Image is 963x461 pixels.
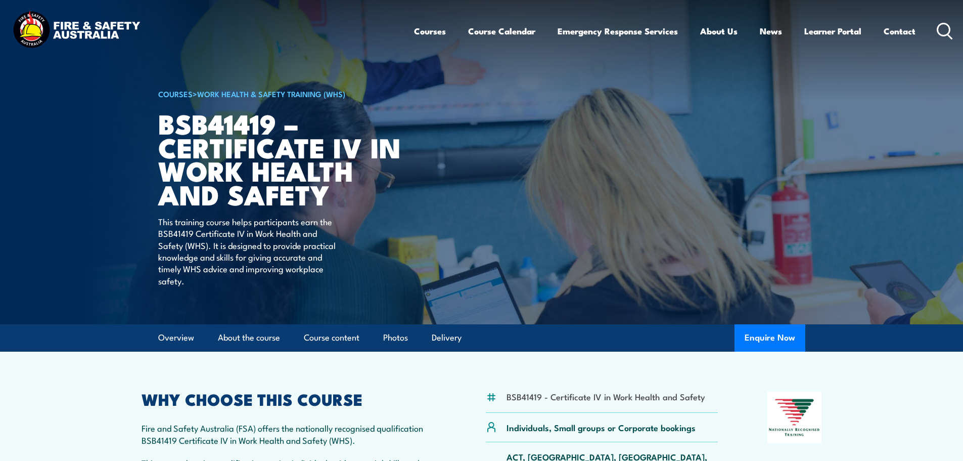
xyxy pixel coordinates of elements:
[700,18,738,45] a: About Us
[804,18,861,45] a: Learner Portal
[142,392,437,406] h2: WHY CHOOSE THIS COURSE
[218,324,280,351] a: About the course
[158,324,194,351] a: Overview
[383,324,408,351] a: Photos
[507,422,696,433] p: Individuals, Small groups or Corporate bookings
[735,324,805,352] button: Enquire Now
[468,18,535,45] a: Course Calendar
[414,18,446,45] a: Courses
[884,18,915,45] a: Contact
[432,324,462,351] a: Delivery
[158,88,193,99] a: COURSES
[304,324,359,351] a: Course content
[558,18,678,45] a: Emergency Response Services
[158,216,343,286] p: This training course helps participants earn the BSB41419 Certificate IV in Work Health and Safet...
[767,392,822,443] img: Nationally Recognised Training logo.
[158,88,408,100] h6: >
[142,422,437,446] p: Fire and Safety Australia (FSA) offers the nationally recognised qualification BSB41419 Certifica...
[760,18,782,45] a: News
[158,111,408,206] h1: BSB41419 – Certificate IV in Work Health and Safety
[507,391,705,402] li: BSB41419 - Certificate IV in Work Health and Safety
[197,88,345,99] a: Work Health & Safety Training (WHS)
